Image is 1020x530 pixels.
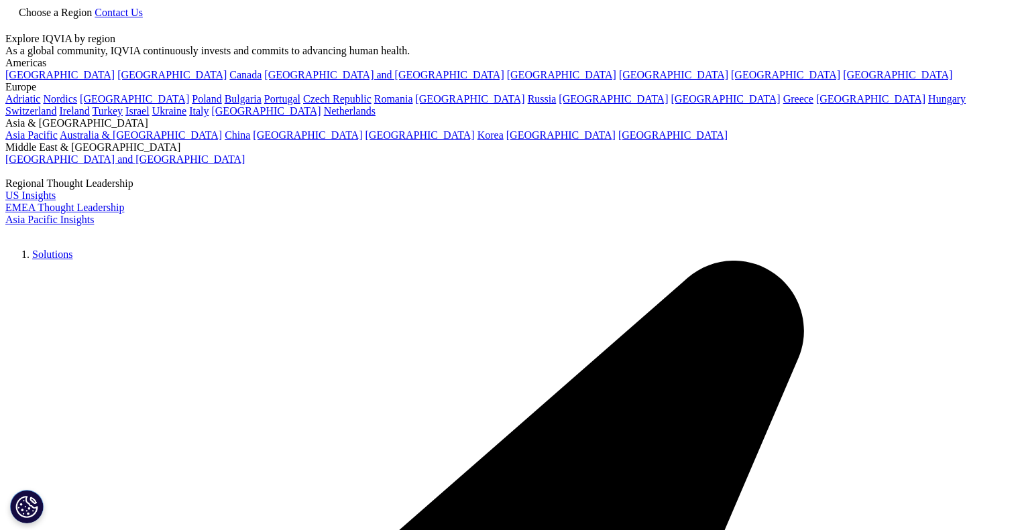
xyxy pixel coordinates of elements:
a: [GEOGRAPHIC_DATA] [816,93,925,105]
a: Italy [189,105,209,117]
a: [GEOGRAPHIC_DATA] [618,129,728,141]
a: [GEOGRAPHIC_DATA] [253,129,362,141]
a: [GEOGRAPHIC_DATA] [559,93,668,105]
a: Czech Republic [303,93,372,105]
a: Ukraine [152,105,187,117]
div: As a global community, IQVIA continuously invests and commits to advancing human health. [5,45,1015,57]
div: Americas [5,57,1015,69]
a: Romania [374,93,413,105]
a: [GEOGRAPHIC_DATA] [619,69,728,80]
a: [GEOGRAPHIC_DATA] [506,129,616,141]
a: Korea [477,129,504,141]
a: [GEOGRAPHIC_DATA] [731,69,840,80]
a: Ireland [59,105,89,117]
a: [GEOGRAPHIC_DATA] [80,93,189,105]
a: Turkey [92,105,123,117]
a: China [225,129,250,141]
button: Cookies Settings [10,490,44,523]
div: Explore IQVIA by region [5,33,1015,45]
a: Solutions [32,249,72,260]
a: [GEOGRAPHIC_DATA] [117,69,227,80]
a: Adriatic [5,93,40,105]
a: [GEOGRAPHIC_DATA] [5,69,115,80]
a: [GEOGRAPHIC_DATA] [843,69,952,80]
a: EMEA Thought Leadership [5,202,124,213]
a: [GEOGRAPHIC_DATA] and [GEOGRAPHIC_DATA] [5,153,245,165]
div: Regional Thought Leadership [5,178,1015,190]
a: Asia Pacific [5,129,58,141]
a: [GEOGRAPHIC_DATA] [671,93,781,105]
div: Europe [5,81,1015,93]
a: Greece [783,93,813,105]
a: Asia Pacific Insights [5,214,94,225]
a: Hungary [928,93,966,105]
a: Russia [528,93,557,105]
a: Bulgaria [225,93,262,105]
a: [GEOGRAPHIC_DATA] [507,69,616,80]
a: Portugal [264,93,300,105]
a: Switzerland [5,105,56,117]
a: Netherlands [324,105,376,117]
a: [GEOGRAPHIC_DATA] [416,93,525,105]
a: [GEOGRAPHIC_DATA] [211,105,321,117]
a: Nordics [43,93,77,105]
a: [GEOGRAPHIC_DATA] [365,129,475,141]
a: Australia & [GEOGRAPHIC_DATA] [60,129,222,141]
div: Middle East & [GEOGRAPHIC_DATA] [5,141,1015,153]
div: Asia & [GEOGRAPHIC_DATA] [5,117,1015,129]
a: Canada [229,69,262,80]
a: US Insights [5,190,56,201]
a: [GEOGRAPHIC_DATA] and [GEOGRAPHIC_DATA] [264,69,504,80]
a: Contact Us [95,7,143,18]
a: Poland [192,93,221,105]
a: Israel [125,105,150,117]
span: Choose a Region [19,7,92,18]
